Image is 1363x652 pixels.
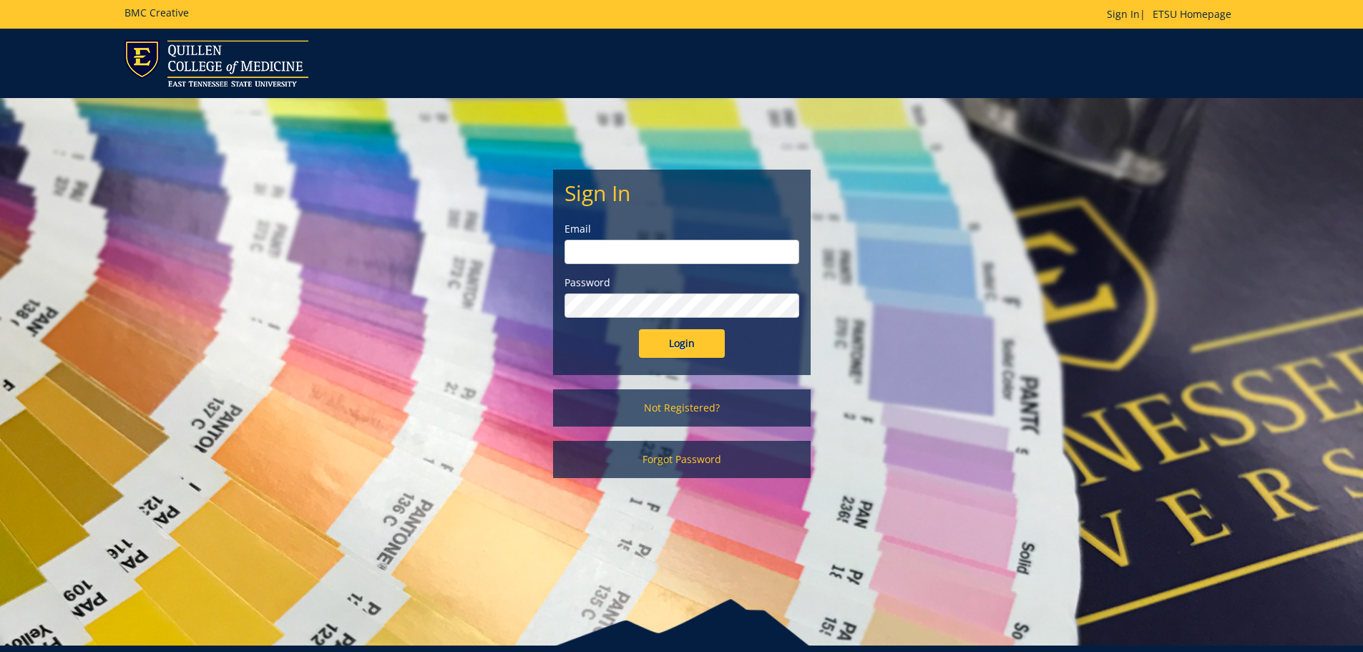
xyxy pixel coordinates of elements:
label: Email [565,222,799,236]
a: Sign In [1107,7,1140,21]
input: Login [639,329,725,358]
a: ETSU Homepage [1145,7,1239,21]
a: Forgot Password [553,441,811,478]
p: | [1107,7,1239,21]
a: Not Registered? [553,389,811,427]
h2: Sign In [565,181,799,205]
label: Password [565,276,799,290]
img: ETSU logo [124,40,308,87]
h5: BMC Creative [124,7,189,18]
